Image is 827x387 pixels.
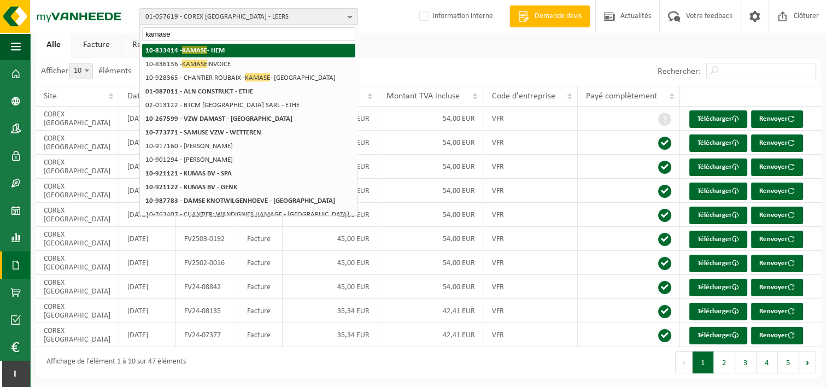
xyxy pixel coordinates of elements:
td: 45,00 EUR [283,275,378,299]
a: Télécharger [689,207,747,224]
td: Facture [238,299,283,323]
td: [DATE] [119,299,176,323]
td: [DATE] [119,155,176,179]
a: Télécharger [689,279,747,296]
li: 10-928365 - CHANTIER ROUBAIX - - [GEOGRAPHIC_DATA] [142,71,355,85]
span: Code d'entreprise [491,92,555,101]
button: Renvoyer [751,110,803,128]
a: Relevé d'achat [121,32,196,57]
td: [DATE] [119,131,176,155]
a: Demande devis [509,5,590,27]
td: COREX [GEOGRAPHIC_DATA] [36,179,119,203]
td: 42,41 EUR [378,323,484,347]
span: Date [127,92,144,101]
span: KAMASE [182,60,207,68]
button: Renvoyer [751,231,803,248]
label: Rechercher: [658,67,701,76]
button: 5 [778,351,799,373]
td: 54,00 EUR [378,227,484,251]
td: [DATE] [119,227,176,251]
li: 10-763407 - CHANTIER: WANDIGNIES HAMAGE - [GEOGRAPHIC_DATA] - WANDIGNIES HAMAGE [142,208,355,230]
td: Facture [238,275,283,299]
button: Renvoyer [751,327,803,344]
span: KAMASE [182,46,207,54]
a: Télécharger [689,231,747,248]
td: 54,00 EUR [378,251,484,275]
span: Payé complètement [586,92,657,101]
td: Facture [238,323,283,347]
td: [DATE] [119,275,176,299]
td: VFR [483,251,577,275]
button: Renvoyer [751,303,803,320]
td: FV2503-0192 [176,227,239,251]
td: COREX [GEOGRAPHIC_DATA] [36,155,119,179]
td: COREX [GEOGRAPHIC_DATA] [36,323,119,347]
button: 4 [756,351,778,373]
td: 45,00 EUR [283,251,378,275]
a: Facture [72,32,121,57]
td: [DATE] [119,251,176,275]
a: Télécharger [689,183,747,200]
li: 10-836136 - INVOICE [142,57,355,71]
td: [DATE] [119,203,176,227]
td: 54,00 EUR [378,179,484,203]
td: [DATE] [119,179,176,203]
a: Télécharger [689,134,747,152]
td: VFR [483,323,577,347]
button: Renvoyer [751,159,803,176]
td: COREX [GEOGRAPHIC_DATA] [36,107,119,131]
td: COREX [GEOGRAPHIC_DATA] [36,275,119,299]
td: 45,00 EUR [283,227,378,251]
button: Renvoyer [751,134,803,152]
a: Télécharger [689,327,747,344]
span: 10 [69,63,93,79]
li: 10-901294 - [PERSON_NAME] [142,153,355,167]
td: VFR [483,203,577,227]
li: 02-013122 - BTCM [GEOGRAPHIC_DATA] SARL - ETHE [142,98,355,112]
strong: 10-987783 - DAMSE KNOTWILGENHOEVE - [GEOGRAPHIC_DATA] [145,197,335,204]
button: Next [799,351,816,373]
a: Télécharger [689,303,747,320]
td: COREX [GEOGRAPHIC_DATA] [36,131,119,155]
label: Afficher éléments [41,67,131,75]
td: Facture [238,227,283,251]
td: VFR [483,275,577,299]
td: FV24-08842 [176,275,239,299]
button: Renvoyer [751,183,803,200]
td: VFR [483,299,577,323]
td: 54,00 EUR [378,275,484,299]
button: 2 [714,351,735,373]
span: 01-057619 - COREX [GEOGRAPHIC_DATA] - LEERS [145,9,343,25]
td: Facture [238,251,283,275]
td: 42,41 EUR [378,299,484,323]
div: Affichage de l'élément 1 à 10 sur 47 éléments [41,353,186,372]
strong: 10-773771 - SAMUSE VZW - WETTEREN [145,129,261,136]
td: FV24-07377 [176,323,239,347]
span: Demande devis [532,11,584,22]
span: Montant TVA incluse [386,92,460,101]
td: 54,00 EUR [378,155,484,179]
td: COREX [GEOGRAPHIC_DATA] [36,251,119,275]
td: FV2502-0016 [176,251,239,275]
td: VFR [483,131,577,155]
strong: 01-087011 - ALN CONSTRUCT - ETHE [145,88,253,95]
span: 10 [69,63,92,79]
td: 35,34 EUR [283,299,378,323]
a: Télécharger [689,255,747,272]
td: VFR [483,227,577,251]
input: Chercher des succursales liées [142,27,355,41]
span: KAMASE [245,73,270,81]
label: Information interne [417,8,493,25]
button: 1 [693,351,714,373]
td: [DATE] [119,323,176,347]
td: VFR [483,155,577,179]
button: 01-057619 - COREX [GEOGRAPHIC_DATA] - LEERS [139,8,358,25]
td: COREX [GEOGRAPHIC_DATA] [36,299,119,323]
td: VFR [483,179,577,203]
span: Site [44,92,57,101]
button: Renvoyer [751,279,803,296]
strong: 10-833414 - - HEM [145,46,225,54]
a: Télécharger [689,110,747,128]
button: Previous [675,351,693,373]
strong: 10-267599 - VZW DAMAST - [GEOGRAPHIC_DATA] [145,115,292,122]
